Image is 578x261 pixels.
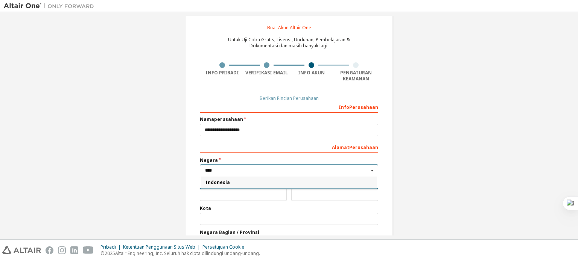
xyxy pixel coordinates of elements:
img: youtube.svg [83,246,94,254]
font: Alamat [332,144,349,151]
font: Berikan Rincian Perusahaan [260,95,319,101]
font: Kota [200,205,211,211]
img: instagram.svg [58,246,66,254]
font: Pribadi [100,244,116,250]
font: Ketentuan Penggunaan Situs Web [123,244,195,250]
img: facebook.svg [46,246,53,254]
font: Altair Engineering, Inc. Seluruh hak cipta dilindungi undang-undang. [115,250,260,256]
font: Info Akun [298,69,325,76]
font: Untuk Uji Coba Gratis, Lisensi, Unduhan, Pembelajaran & [228,36,350,43]
font: © [100,250,105,256]
font: Perusahaan [349,144,378,151]
font: 2025 [105,250,115,256]
img: linkedin.svg [70,246,78,254]
font: Dokumentasi dan masih banyak lagi. [249,42,329,49]
font: Info Pribadi [205,69,239,76]
font: Nama [200,116,214,122]
font: Info [339,104,349,110]
font: Buat Akun Altair One [267,24,311,31]
font: Negara Bagian / Provinsi [200,229,259,235]
font: perusahaan [214,116,243,122]
font: Perusahaan [349,104,378,110]
font: Verifikasi Email [245,69,288,76]
img: Altair Satu [4,2,98,10]
font: Negara [200,157,218,163]
img: altair_logo.svg [2,246,41,254]
font: Persetujuan Cookie [202,244,244,250]
font: Pengaturan Keamanan [340,69,372,82]
font: Indonesia [205,179,230,186]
